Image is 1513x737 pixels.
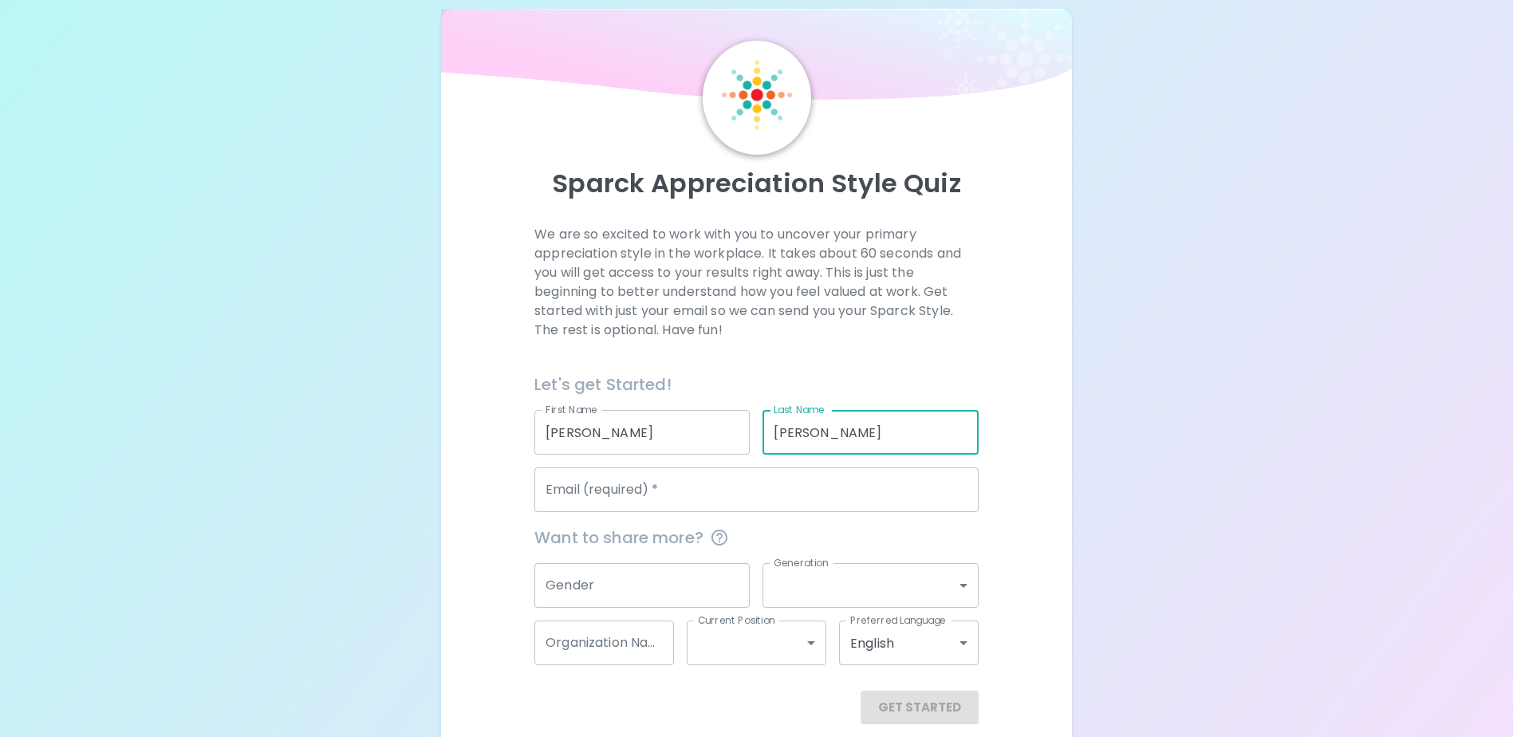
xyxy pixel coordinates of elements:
h6: Let's get Started! [534,372,979,397]
label: Current Position [698,613,775,627]
p: Sparck Appreciation Style Quiz [460,167,1052,199]
label: Preferred Language [850,613,946,627]
img: wave [441,9,1071,108]
svg: This information is completely confidential and only used for aggregated appreciation studies at ... [710,528,729,547]
label: Generation [774,556,829,569]
label: First Name [546,403,597,416]
div: English [839,621,979,665]
img: Sparck Logo [722,60,792,130]
p: We are so excited to work with you to uncover your primary appreciation style in the workplace. I... [534,225,979,340]
label: Last Name [774,403,824,416]
span: Want to share more? [534,525,979,550]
